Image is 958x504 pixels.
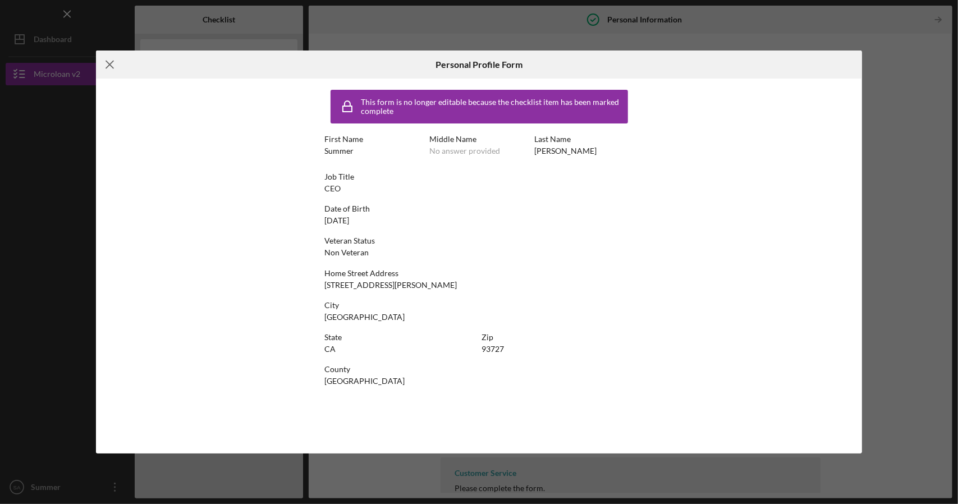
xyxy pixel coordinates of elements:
[325,269,634,278] div: Home Street Address
[325,345,336,354] div: CA
[325,135,424,144] div: First Name
[325,301,634,310] div: City
[436,59,522,70] h6: Personal Profile Form
[325,333,476,342] div: State
[325,281,457,290] div: [STREET_ADDRESS][PERSON_NAME]
[325,204,634,213] div: Date of Birth
[325,146,354,155] div: Summer
[325,248,369,257] div: Non Veteran
[429,146,500,155] div: No answer provided
[482,345,505,354] div: 93727
[482,333,634,342] div: Zip
[325,365,634,374] div: County
[325,377,405,386] div: [GEOGRAPHIC_DATA]
[534,146,597,155] div: [PERSON_NAME]
[325,216,350,225] div: [DATE]
[534,135,634,144] div: Last Name
[325,172,634,181] div: Job Title
[325,236,634,245] div: Veteran Status
[429,135,529,144] div: Middle Name
[361,98,625,116] div: This form is no longer editable because the checklist item has been marked complete
[325,313,405,322] div: [GEOGRAPHIC_DATA]
[325,184,341,193] div: CEO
